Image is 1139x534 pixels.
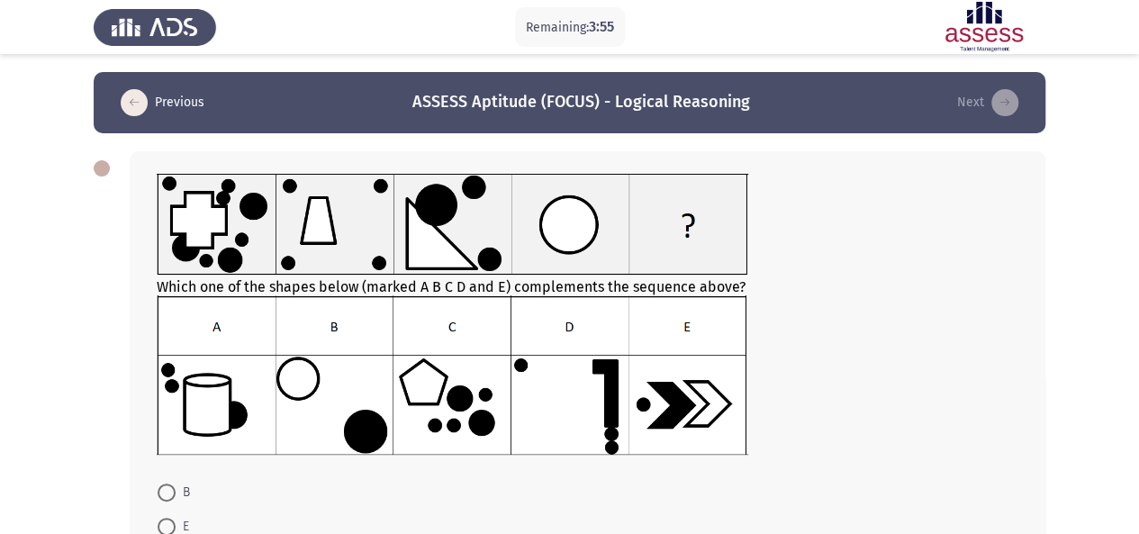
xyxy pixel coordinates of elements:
img: Assess Talent Management logo [94,2,216,52]
button: load previous page [115,88,210,117]
span: 3:55 [589,18,614,35]
img: UkFYYV8wODRfQi5wbmcxNjkxMzI0MjIwMzM5.png [157,295,748,455]
span: B [176,482,190,503]
p: Remaining: [526,16,614,39]
div: Which one of the shapes below (marked A B C D and E) complements the sequence above? [157,174,1018,458]
img: Assessment logo of ASSESS Focus 4 Module Assessment (EN/AR) (Advanced - IB) [923,2,1045,52]
img: UkFYYV8wODRfQSAucG5nMTY5MTMyNDIwODY1NA==.png [157,174,748,275]
button: load next page [952,88,1024,117]
h3: ASSESS Aptitude (FOCUS) - Logical Reasoning [412,91,750,113]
